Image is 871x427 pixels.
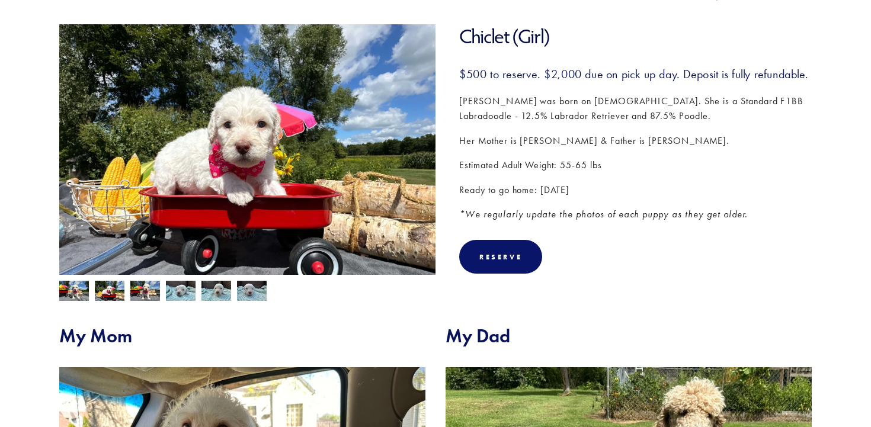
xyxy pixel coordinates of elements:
[59,281,89,303] img: Chiclet 5.jpg
[459,24,812,49] h1: Chiclet (Girl)
[446,325,812,347] h2: My Dad
[59,24,435,306] img: Chiclet 4.jpg
[459,158,812,173] p: Estimated Adult Weight: 55-65 lbs
[459,182,812,198] p: Ready to go home: [DATE]
[459,66,812,82] h3: $500 to reserve. $2,000 due on pick up day. Deposit is fully refundable.
[459,208,748,220] em: *We regularly update the photos of each puppy as they get older.
[459,133,812,149] p: Her Mother is [PERSON_NAME] & Father is [PERSON_NAME].
[95,281,124,303] img: Chiclet 4.jpg
[479,252,522,261] div: Reserve
[459,240,542,274] div: Reserve
[130,281,160,303] img: Chiclet 6.jpg
[459,94,812,124] p: [PERSON_NAME] was born on [DEMOGRAPHIC_DATA]. She is a Standard F1BB Labradoodle - 12.5% Labrador...
[237,281,267,303] img: Chiclet 3.jpg
[201,281,231,303] img: Chiclet 2.jpg
[166,280,196,302] img: Chiclet 1.jpg
[59,325,425,347] h2: My Mom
